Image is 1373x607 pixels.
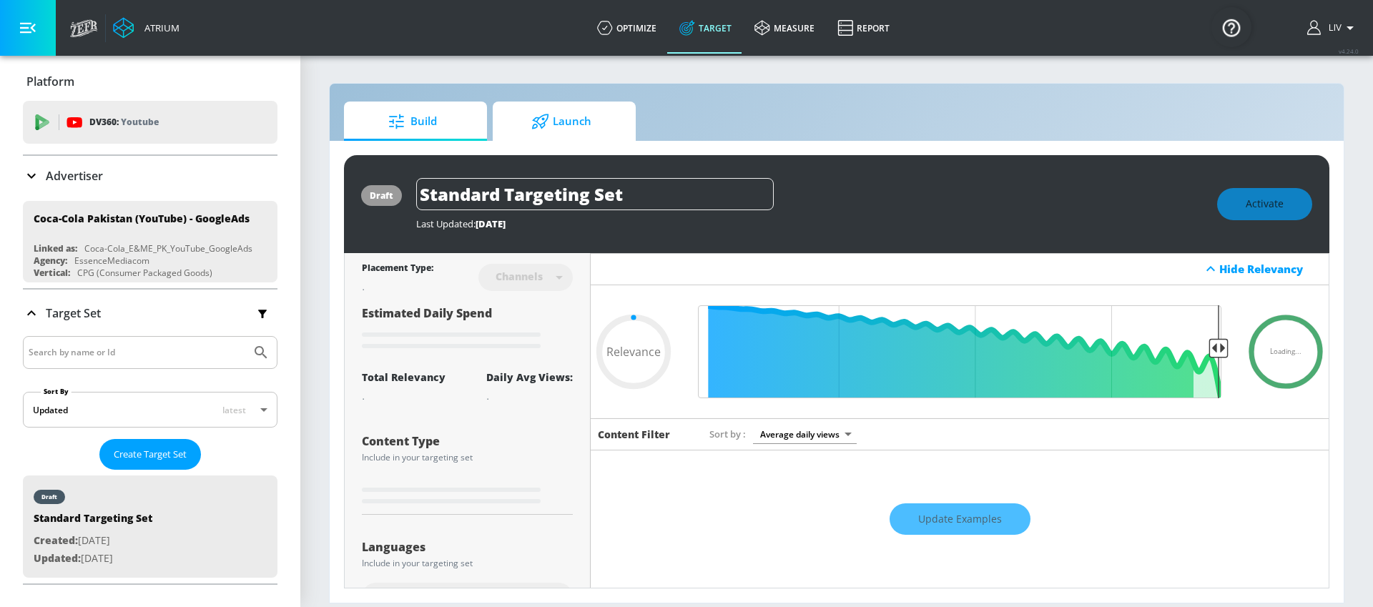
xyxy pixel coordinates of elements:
p: DV360: [89,114,159,130]
div: Linked as: [34,242,77,255]
div: Daily Avg Views: [486,370,573,384]
span: Loading... [1270,348,1301,355]
p: Target Set [46,305,101,321]
div: draft [41,493,57,500]
span: Relevance [606,346,661,357]
a: optimize [586,2,668,54]
div: Total Relevancy [362,370,446,384]
span: Created: [34,533,78,547]
p: Platform [26,74,74,89]
div: Include in your targeting set [362,453,573,462]
div: Coca-Cola Pakistan (YouTube) - GoogleAds [34,212,250,225]
div: Coca-Cola Pakistan (YouTube) - GoogleAdsLinked as:Coca-Cola_E&ME_PK_YouTube_GoogleAdsAgency:Essen... [23,201,277,282]
label: Sort By [41,387,72,396]
div: Channels [488,270,550,282]
div: draftStandard Targeting SetCreated:[DATE]Updated:[DATE] [23,475,277,578]
div: Agency: [34,255,67,267]
div: Estimated Daily Spend [362,305,573,353]
div: Content Type [362,435,573,447]
span: latest [222,404,246,416]
div: CPG (Consumer Packaged Goods) [77,267,212,279]
p: [DATE] [34,550,152,568]
div: Hide Relevancy [591,253,1329,285]
span: Sort by [709,428,746,440]
a: Target [668,2,743,54]
button: Liv [1307,19,1359,36]
span: login as: liv.ho@zefr.com [1323,23,1342,33]
div: Coca-Cola_E&ME_PK_YouTube_GoogleAds [84,242,252,255]
span: Launch [507,104,616,139]
span: Create Target Set [114,446,187,463]
span: v 4.24.0 [1339,47,1359,55]
p: Advertiser [46,168,103,184]
p: [DATE] [34,532,152,550]
div: Target Set [23,336,277,583]
div: Languages [362,541,573,553]
span: Estimated Daily Spend [362,305,492,321]
p: Youtube [121,114,159,129]
div: Include in your targeting set [362,559,573,568]
input: Final Threshold [691,305,1229,398]
input: Search by name or Id [29,343,245,362]
a: Atrium [113,17,179,39]
div: DV360: Youtube [23,101,277,144]
button: Create Target Set [99,439,201,470]
div: Standard Targeting Set [34,511,152,532]
div: draft [370,189,393,202]
button: Open Resource Center [1211,7,1251,47]
span: Build [358,104,467,139]
a: measure [743,2,826,54]
div: Hide Relevancy [1219,262,1321,276]
div: EssenceMediacom [74,255,149,267]
nav: list of Target Set [23,470,277,583]
div: Updated [33,404,68,416]
div: Average daily views [753,425,857,444]
div: Platform [23,61,277,102]
div: Atrium [139,21,179,34]
a: Report [826,2,901,54]
div: Last Updated: [416,217,1203,230]
div: Target Set [23,290,277,337]
h6: Content Filter [598,428,670,441]
span: Updated: [34,551,81,565]
div: Vertical: [34,267,70,279]
div: Advertiser [23,156,277,196]
div: Placement Type: [362,262,433,277]
span: [DATE] [476,217,506,230]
